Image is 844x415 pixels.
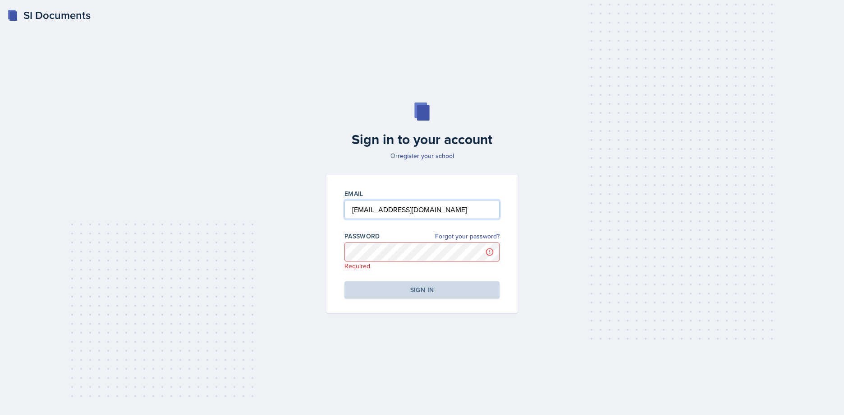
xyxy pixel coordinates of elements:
[344,232,380,241] label: Password
[435,232,500,241] a: Forgot your password?
[321,131,523,148] h2: Sign in to your account
[344,261,500,270] p: Required
[321,151,523,160] p: Or
[7,7,91,23] a: SI Documents
[344,189,363,198] label: Email
[410,285,434,294] div: Sign in
[398,151,454,160] a: register your school
[344,200,500,219] input: Email
[344,281,500,298] button: Sign in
